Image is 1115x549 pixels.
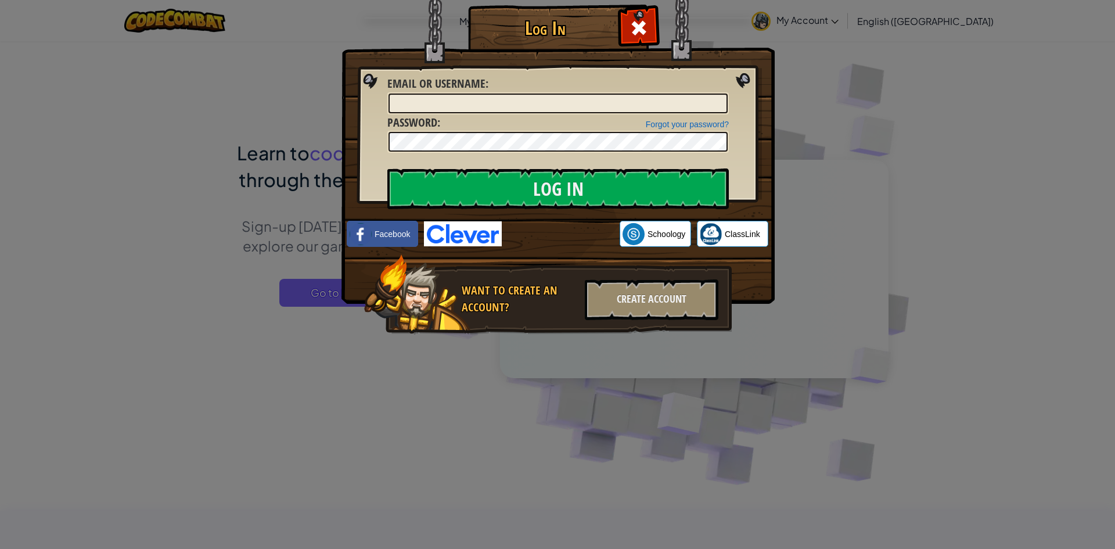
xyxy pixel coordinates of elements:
label: : [387,114,440,131]
img: clever-logo-blue.png [424,221,502,246]
span: Schoology [648,228,685,240]
span: Facebook [375,228,410,240]
div: Want to create an account? [462,282,578,315]
h1: Log In [471,18,619,38]
iframe: Sign in with Google Button [502,221,620,247]
img: facebook_small.png [350,223,372,245]
input: Log In [387,168,729,209]
span: ClassLink [725,228,760,240]
span: Email or Username [387,76,485,91]
img: classlink-logo-small.png [700,223,722,245]
div: Create Account [585,279,718,320]
img: schoology.png [623,223,645,245]
a: Forgot your password? [646,120,729,129]
span: Password [387,114,437,130]
label: : [387,76,488,92]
